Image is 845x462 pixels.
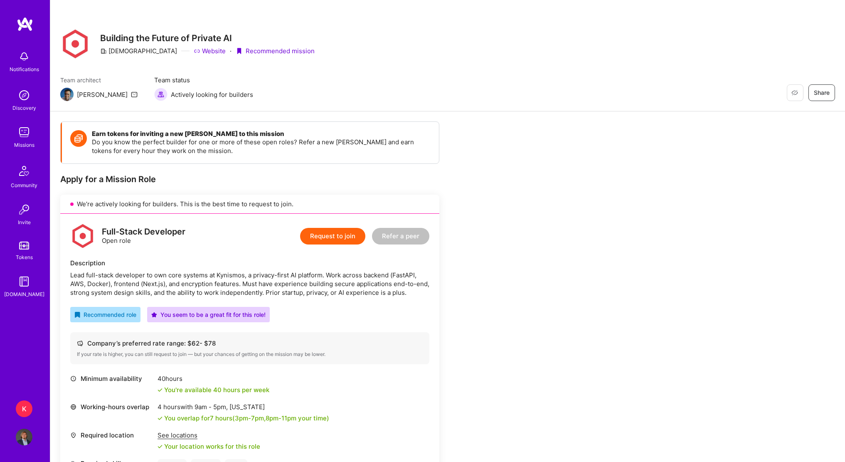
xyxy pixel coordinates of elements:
[77,340,83,346] i: icon Cash
[151,310,266,319] div: You seem to be a great fit for this role!
[70,130,87,147] img: Token icon
[171,90,253,99] span: Actively looking for builders
[70,259,429,267] div: Description
[74,312,80,318] i: icon RecommendedBadge
[14,141,34,149] div: Missions
[808,84,835,101] button: Share
[60,174,439,185] div: Apply for a Mission Role
[158,431,260,440] div: See locations
[74,310,136,319] div: Recommended role
[194,47,226,55] a: Website
[70,432,76,438] i: icon Location
[131,91,138,98] i: icon Mail
[16,87,32,104] img: discovery
[16,400,32,417] div: K
[16,201,32,218] img: Invite
[14,161,34,181] img: Community
[235,414,264,422] span: 3pm - 7pm
[16,48,32,65] img: bell
[92,130,431,138] h4: Earn tokens for inviting a new [PERSON_NAME] to this mission
[158,416,163,421] i: icon Check
[17,17,33,32] img: logo
[70,271,429,297] div: Lead full-stack developer to own core systems at Kynismos, a privacy-first AI platform. Work acro...
[77,351,423,358] div: If your rate is higher, you can still request to join — but your chances of getting on the missio...
[100,33,315,43] h3: Building the Future of Private AI
[264,414,266,422] span: ,
[154,76,253,84] span: Team status
[16,273,32,290] img: guide book
[14,400,34,417] a: K
[70,403,153,411] div: Working-hours overlap
[158,444,163,449] i: icon Check
[12,104,36,112] div: Discovery
[102,227,185,236] div: Full-Stack Developer
[11,181,37,190] div: Community
[791,89,798,96] i: icon EyeClosed
[18,218,31,227] div: Invite
[158,442,260,451] div: Your location works for this role
[230,47,232,55] div: ·
[77,90,128,99] div: [PERSON_NAME]
[92,138,431,155] p: Do you know the perfect builder for one or more of these open roles? Refer a new [PERSON_NAME] an...
[16,253,33,262] div: Tokens
[60,195,439,214] div: We’re actively looking for builders. This is the best time to request to join.
[266,414,296,422] span: 8pm - 11pm
[60,88,74,101] img: Team Architect
[16,124,32,141] img: teamwork
[70,376,76,382] i: icon Clock
[154,88,168,101] img: Actively looking for builders
[158,403,329,411] div: 4 hours with [US_STATE]
[164,414,329,422] div: You overlap for 7 hours ( your time)
[100,48,107,54] i: icon CompanyGray
[814,89,830,97] span: Share
[4,290,44,299] div: [DOMAIN_NAME]
[70,431,153,440] div: Required location
[100,47,177,55] div: [DEMOGRAPHIC_DATA]
[70,374,153,383] div: Minimum availability
[60,29,90,59] img: Company Logo
[60,76,138,84] span: Team architect
[236,47,315,55] div: Recommended mission
[70,224,95,249] img: logo
[158,374,269,383] div: 40 hours
[70,404,76,410] i: icon World
[102,227,185,245] div: Open role
[193,403,229,411] span: 9am - 5pm ,
[372,228,429,245] button: Refer a peer
[300,228,365,245] button: Request to join
[77,339,423,348] div: Company’s preferred rate range: $ 62 - $ 78
[16,429,32,445] img: User Avatar
[19,242,29,250] img: tokens
[158,388,163,393] i: icon Check
[236,48,242,54] i: icon PurpleRibbon
[151,312,157,318] i: icon PurpleStar
[10,65,39,74] div: Notifications
[158,385,269,394] div: You're available 40 hours per week
[14,429,34,445] a: User Avatar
